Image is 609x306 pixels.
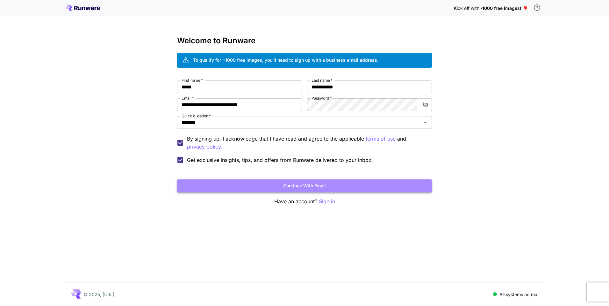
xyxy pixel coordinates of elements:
[177,36,432,45] h3: Welcome to Runware
[420,99,431,110] button: toggle password visibility
[319,198,335,205] button: Sign in
[312,78,333,83] label: Last name
[182,78,203,83] label: First name
[187,135,427,151] p: By signing up, I acknowledge that I have read and agree to the applicable and
[182,113,211,119] label: Quick question
[187,143,222,151] button: By signing up, I acknowledge that I have read and agree to the applicable terms of use and
[187,143,222,151] p: privacy policy.
[187,156,373,164] span: Get exclusive insights, tips, and offers from Runware delivered to your inbox.
[312,95,332,101] label: Password
[454,5,479,11] span: Kick off with
[366,135,396,143] button: By signing up, I acknowledge that I have read and agree to the applicable and privacy policy.
[499,291,538,298] p: All systems normal
[479,5,528,11] span: ~1000 free images! 🎈
[177,198,432,205] p: Have an account?
[182,95,194,101] label: Email
[83,291,114,298] p: © 2025, [URL]
[177,179,432,192] button: Continue with email
[366,135,396,143] p: terms of use
[421,118,430,127] button: Open
[531,1,543,14] button: In order to qualify for free credit, you need to sign up with a business email address and click ...
[193,57,378,63] div: To qualify for ~1000 free images, you’ll need to sign up with a business email address.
